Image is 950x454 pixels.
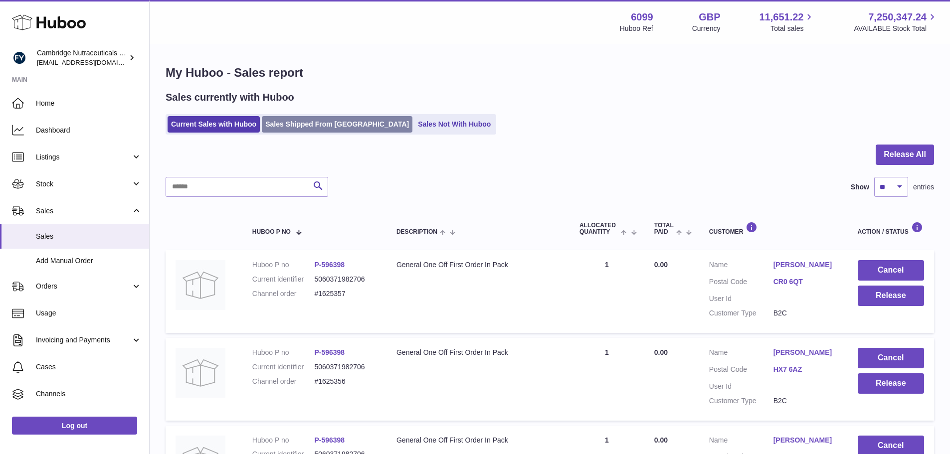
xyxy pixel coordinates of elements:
[858,373,924,394] button: Release
[773,436,838,445] a: [PERSON_NAME]
[709,396,773,406] dt: Customer Type
[913,182,934,192] span: entries
[579,222,619,235] span: ALLOCATED Quantity
[252,436,315,445] dt: Huboo P no
[396,260,560,270] div: General One Off First Order In Pack
[396,436,560,445] div: General One Off First Order In Pack
[176,348,225,398] img: no-photo.jpg
[709,260,773,272] dt: Name
[858,260,924,281] button: Cancel
[36,362,142,372] span: Cases
[176,260,225,310] img: no-photo.jpg
[314,289,377,299] dd: #1625357
[252,275,315,284] dt: Current identifier
[692,24,721,33] div: Currency
[314,275,377,284] dd: 5060371982706
[654,261,668,269] span: 0.00
[36,389,142,399] span: Channels
[37,58,147,66] span: [EMAIL_ADDRESS][DOMAIN_NAME]
[654,222,674,235] span: Total paid
[699,10,720,24] strong: GBP
[314,377,377,386] dd: #1625356
[36,179,131,189] span: Stock
[773,260,838,270] a: [PERSON_NAME]
[252,289,315,299] dt: Channel order
[166,65,934,81] h1: My Huboo - Sales report
[252,377,315,386] dt: Channel order
[36,99,142,108] span: Home
[314,362,377,372] dd: 5060371982706
[314,261,345,269] a: P-596398
[262,116,412,133] a: Sales Shipped From [GEOGRAPHIC_DATA]
[773,365,838,374] a: HX7 6AZ
[868,10,927,24] span: 7,250,347.24
[36,206,131,216] span: Sales
[770,24,815,33] span: Total sales
[654,348,668,356] span: 0.00
[12,417,137,435] a: Log out
[709,222,838,235] div: Customer
[36,335,131,345] span: Invoicing and Payments
[36,232,142,241] span: Sales
[876,145,934,165] button: Release All
[36,256,142,266] span: Add Manual Order
[36,308,142,318] span: Usage
[709,436,773,448] dt: Name
[36,126,142,135] span: Dashboard
[709,294,773,303] dt: User Id
[858,348,924,368] button: Cancel
[773,308,838,318] dd: B2C
[773,396,838,406] dd: B2C
[252,260,315,270] dt: Huboo P no
[709,277,773,289] dt: Postal Code
[396,229,437,235] span: Description
[314,348,345,356] a: P-596398
[631,10,653,24] strong: 6099
[709,365,773,377] dt: Postal Code
[709,348,773,360] dt: Name
[773,277,838,287] a: CR0 6QT
[168,116,260,133] a: Current Sales with Huboo
[252,362,315,372] dt: Current identifier
[854,24,938,33] span: AVAILABLE Stock Total
[759,10,815,33] a: 11,651.22 Total sales
[759,10,803,24] span: 11,651.22
[36,282,131,291] span: Orders
[709,308,773,318] dt: Customer Type
[37,48,127,67] div: Cambridge Nutraceuticals Ltd
[570,250,644,333] td: 1
[396,348,560,357] div: General One Off First Order In Pack
[570,338,644,421] td: 1
[851,182,869,192] label: Show
[12,50,27,65] img: huboo@camnutra.com
[414,116,494,133] a: Sales Not With Huboo
[36,152,131,162] span: Listings
[252,229,291,235] span: Huboo P no
[709,382,773,391] dt: User Id
[773,348,838,357] a: [PERSON_NAME]
[854,10,938,33] a: 7,250,347.24 AVAILABLE Stock Total
[858,286,924,306] button: Release
[314,436,345,444] a: P-596398
[166,91,294,104] h2: Sales currently with Huboo
[252,348,315,357] dt: Huboo P no
[858,222,924,235] div: Action / Status
[654,436,668,444] span: 0.00
[620,24,653,33] div: Huboo Ref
